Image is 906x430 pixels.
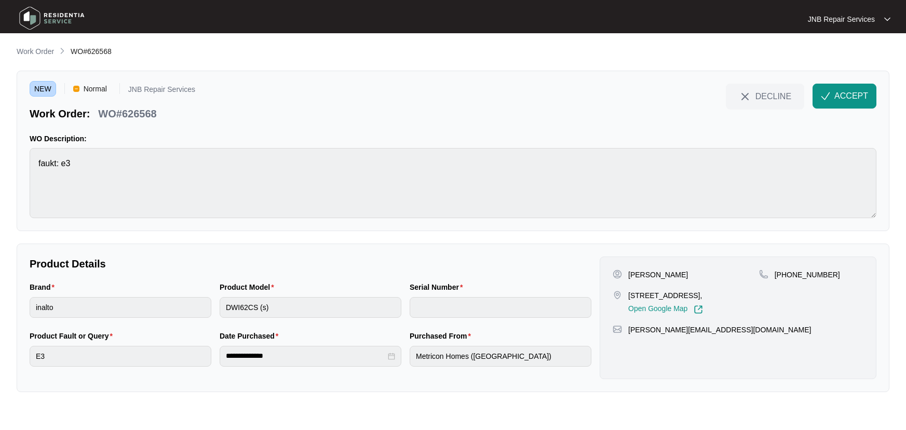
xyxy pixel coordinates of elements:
input: Date Purchased [226,351,386,361]
img: close-Icon [739,90,751,103]
img: map-pin [613,290,622,300]
textarea: faukt: e3 [30,148,876,218]
img: check-Icon [821,91,830,101]
span: WO#626568 [71,47,112,56]
img: chevron-right [58,47,66,55]
button: close-IconDECLINE [726,84,804,109]
input: Brand [30,297,211,318]
label: Purchased From [410,331,475,341]
img: map-pin [613,325,622,334]
p: Work Order [17,46,54,57]
img: residentia service logo [16,3,88,34]
p: [PHONE_NUMBER] [775,270,840,280]
input: Product Fault or Query [30,346,211,367]
p: WO Description: [30,133,876,144]
label: Product Model [220,282,278,292]
label: Date Purchased [220,331,282,341]
span: Normal [79,81,111,97]
p: JNB Repair Services [128,86,195,97]
button: check-IconACCEPT [813,84,876,109]
p: JNB Repair Services [808,14,875,24]
input: Product Model [220,297,401,318]
p: Work Order: [30,106,90,121]
label: Product Fault or Query [30,331,117,341]
p: [PERSON_NAME][EMAIL_ADDRESS][DOMAIN_NAME] [628,325,811,335]
a: Open Google Map [628,305,703,314]
p: WO#626568 [98,106,156,121]
img: user-pin [613,270,622,279]
p: [STREET_ADDRESS], [628,290,703,301]
img: Vercel Logo [73,86,79,92]
input: Serial Number [410,297,591,318]
label: Brand [30,282,59,292]
p: [PERSON_NAME] [628,270,688,280]
img: Link-External [694,305,703,314]
img: dropdown arrow [884,17,890,22]
a: Work Order [15,46,56,58]
p: Product Details [30,257,591,271]
input: Purchased From [410,346,591,367]
img: map-pin [759,270,768,279]
span: ACCEPT [834,90,868,102]
span: NEW [30,81,56,97]
span: DECLINE [755,90,791,102]
label: Serial Number [410,282,467,292]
